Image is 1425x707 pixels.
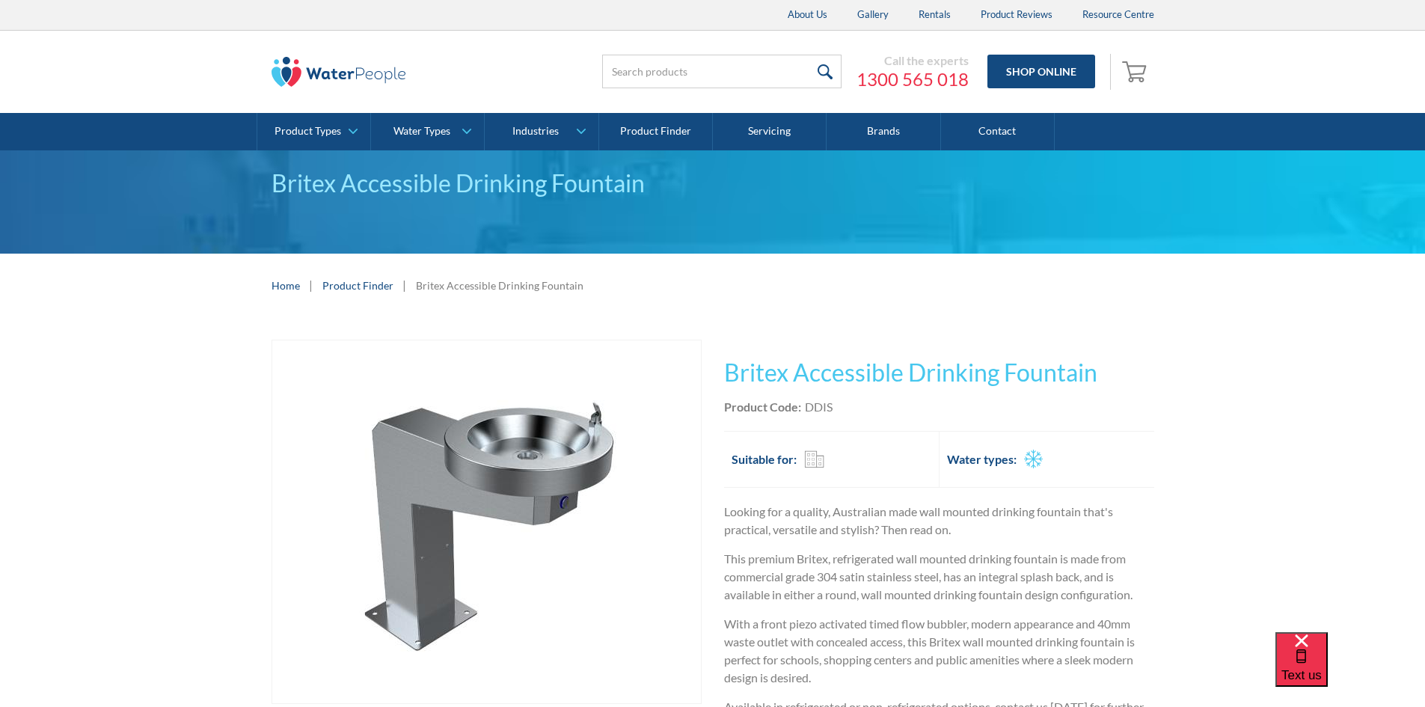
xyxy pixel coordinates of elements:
a: Home [272,278,300,293]
img: Britex Accessible Drinking Fountain [305,340,668,703]
a: Contact [941,113,1055,150]
input: Search products [602,55,842,88]
div: Water Types [393,125,450,138]
div: Britex Accessible Drinking Fountain [416,278,583,293]
a: Product Finder [599,113,713,150]
strong: Product Code: [724,400,801,414]
a: Product Finder [322,278,393,293]
a: open lightbox [272,340,702,704]
a: Brands [827,113,940,150]
a: Open empty cart [1118,54,1154,90]
a: Water Types [371,113,484,150]
a: Servicing [713,113,827,150]
a: Product Types [257,113,370,150]
a: 1300 565 018 [856,68,969,91]
h2: Water types: [947,450,1017,468]
div: | [401,276,408,294]
img: The Water People [272,57,406,87]
div: Britex Accessible Drinking Fountain [272,165,1154,201]
p: With a front piezo activated timed flow bubbler, modern appearance and 40mm waste outlet with con... [724,615,1154,687]
iframe: podium webchat widget bubble [1275,632,1425,707]
div: | [307,276,315,294]
h2: Suitable for: [732,450,797,468]
div: Call the experts [856,53,969,68]
p: This premium Britex, refrigerated wall mounted drinking fountain is made from commercial grade 30... [724,550,1154,604]
p: Looking for a quality, Australian made wall mounted drinking fountain that's practical, versatile... [724,503,1154,539]
div: Industries [512,125,559,138]
a: Shop Online [987,55,1095,88]
div: DDIS [805,398,833,416]
h1: Britex Accessible Drinking Fountain [724,355,1154,391]
div: Product Types [275,125,341,138]
a: Industries [485,113,598,150]
img: shopping cart [1122,59,1150,83]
